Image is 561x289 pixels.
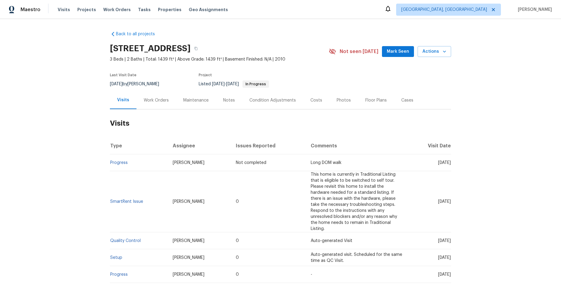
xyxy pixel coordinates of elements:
[515,7,552,13] span: [PERSON_NAME]
[236,239,239,243] span: 0
[173,161,204,165] span: [PERSON_NAME]
[236,161,266,165] span: Not completed
[110,256,122,260] a: Setup
[58,7,70,13] span: Visits
[438,272,451,277] span: [DATE]
[231,137,306,154] th: Issues Reported
[138,8,151,12] span: Tasks
[337,97,351,103] div: Photos
[173,199,204,204] span: [PERSON_NAME]
[311,239,352,243] span: Auto-generated Visit
[212,82,239,86] span: -
[168,137,231,154] th: Assignee
[438,239,451,243] span: [DATE]
[418,46,451,57] button: Actions
[173,272,204,277] span: [PERSON_NAME]
[103,7,131,13] span: Work Orders
[223,97,235,103] div: Notes
[173,256,204,260] span: [PERSON_NAME]
[401,7,487,13] span: [GEOGRAPHIC_DATA], [GEOGRAPHIC_DATA]
[311,272,312,277] span: -
[173,239,204,243] span: [PERSON_NAME]
[382,46,414,57] button: Mark Seen
[77,7,96,13] span: Projects
[117,97,129,103] div: Visits
[365,97,387,103] div: Floor Plans
[110,73,136,77] span: Last Visit Date
[311,161,341,165] span: Long DOM walk
[110,161,128,165] a: Progress
[199,82,269,86] span: Listed
[401,97,413,103] div: Cases
[110,31,168,37] a: Back to all projects
[408,137,451,154] th: Visit Date
[310,97,322,103] div: Costs
[110,199,143,204] a: SmartRent Issue
[340,49,378,55] span: Not seen [DATE]
[226,82,239,86] span: [DATE]
[110,109,451,137] h2: Visits
[438,256,451,260] span: [DATE]
[438,199,451,204] span: [DATE]
[110,82,123,86] span: [DATE]
[236,256,239,260] span: 0
[236,199,239,204] span: 0
[249,97,296,103] div: Condition Adjustments
[110,239,141,243] a: Quality Control
[110,272,128,277] a: Progress
[144,97,169,103] div: Work Orders
[438,161,451,165] span: [DATE]
[387,48,409,55] span: Mark Seen
[311,253,402,263] span: Auto-generated visit. Scheduled for the same time as QC Visit.
[158,7,181,13] span: Properties
[243,82,268,86] span: In Progress
[236,272,239,277] span: 0
[110,80,166,88] div: by [PERSON_NAME]
[306,137,408,154] th: Comments
[191,43,201,54] button: Copy Address
[110,56,329,62] span: 3 Beds | 2 Baths | Total: 1439 ft² | Above Grade: 1439 ft² | Basement Finished: N/A | 2010
[110,46,191,52] h2: [STREET_ADDRESS]
[199,73,212,77] span: Project
[183,97,209,103] div: Maintenance
[21,7,40,13] span: Maestro
[212,82,225,86] span: [DATE]
[110,137,168,154] th: Type
[422,48,446,55] span: Actions
[189,7,228,13] span: Geo Assignments
[311,172,397,231] span: This home is currently in Traditional Listing that is eligible to be switched to self tour. Pleas...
